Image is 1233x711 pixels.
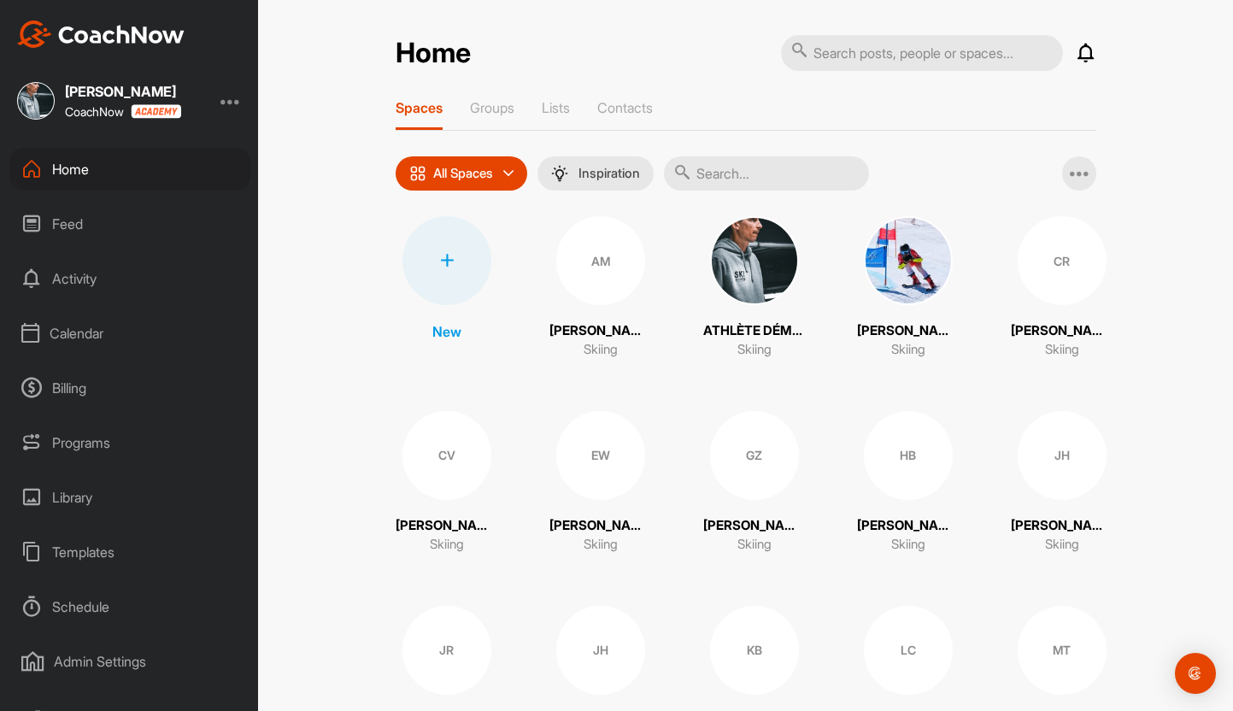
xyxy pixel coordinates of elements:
input: Search posts, people or spaces... [781,35,1063,71]
div: Schedule [9,585,250,628]
div: KB [710,606,799,695]
div: Calendar [9,312,250,355]
a: CV[PERSON_NAME]Skiing [396,411,498,555]
p: Groups [470,99,514,116]
div: JH [1018,411,1107,500]
p: Skiing [891,340,925,360]
p: [PERSON_NAME] [703,516,806,536]
img: square_d3c6f7af76e2bfdd576d1e7f520099fd.jpg [710,216,799,305]
p: Lists [542,99,570,116]
div: Admin Settings [9,640,250,683]
p: Skiing [1045,535,1079,555]
img: menuIcon [551,165,568,182]
div: Open Intercom Messenger [1175,653,1216,694]
div: Billing [9,367,250,409]
p: Skiing [584,535,618,555]
div: LC [864,606,953,695]
p: Inspiration [578,167,640,180]
p: Skiing [584,340,618,360]
div: Templates [9,531,250,573]
a: AM[PERSON_NAME]Skiing [549,216,652,360]
p: Skiing [1045,340,1079,360]
div: EW [556,411,645,500]
div: CV [402,411,491,500]
p: [PERSON_NAME] [857,516,960,536]
p: New [432,321,461,342]
div: Feed [9,203,250,245]
p: [PERSON_NAME] [396,516,498,536]
p: [PERSON_NAME] [549,516,652,536]
div: GZ [710,411,799,500]
div: [PERSON_NAME] [65,85,181,98]
a: JH[PERSON_NAME]Skiing [1011,411,1113,555]
img: icon [409,165,426,182]
div: MT [1018,606,1107,695]
div: Activity [9,257,250,300]
div: CoachNow [65,104,181,119]
input: Search... [664,156,869,191]
img: square_d3c6f7af76e2bfdd576d1e7f520099fd.jpg [17,82,55,120]
p: [PERSON_NAME] [1011,321,1113,341]
p: Contacts [597,99,653,116]
h2: Home [396,37,471,70]
p: Spaces [396,99,443,116]
div: Programs [9,421,250,464]
img: CoachNow [17,21,185,48]
div: Library [9,476,250,519]
div: Home [9,148,250,191]
a: GZ[PERSON_NAME]Skiing [703,411,806,555]
a: [PERSON_NAME]Skiing [857,216,960,360]
a: CR[PERSON_NAME]Skiing [1011,216,1113,360]
div: CR [1018,216,1107,305]
div: JR [402,606,491,695]
a: EW[PERSON_NAME]Skiing [549,411,652,555]
img: square_9ddb2cf5ce66efb247234713142e20a3.jpg [864,216,953,305]
p: [PERSON_NAME] [1011,516,1113,536]
p: Skiing [737,535,772,555]
div: JH [556,606,645,695]
p: Skiing [891,535,925,555]
p: Skiing [430,535,464,555]
div: HB [864,411,953,500]
p: ATHLÈTE DÉMO – SkiTypes Personal Coaching [703,321,806,341]
p: [PERSON_NAME] [857,321,960,341]
p: [PERSON_NAME] [549,321,652,341]
div: AM [556,216,645,305]
img: CoachNow acadmey [131,104,181,119]
a: ATHLÈTE DÉMO – SkiTypes Personal CoachingSkiing [703,216,806,360]
p: Skiing [737,340,772,360]
a: HB[PERSON_NAME]Skiing [857,411,960,555]
p: All Spaces [433,167,493,180]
